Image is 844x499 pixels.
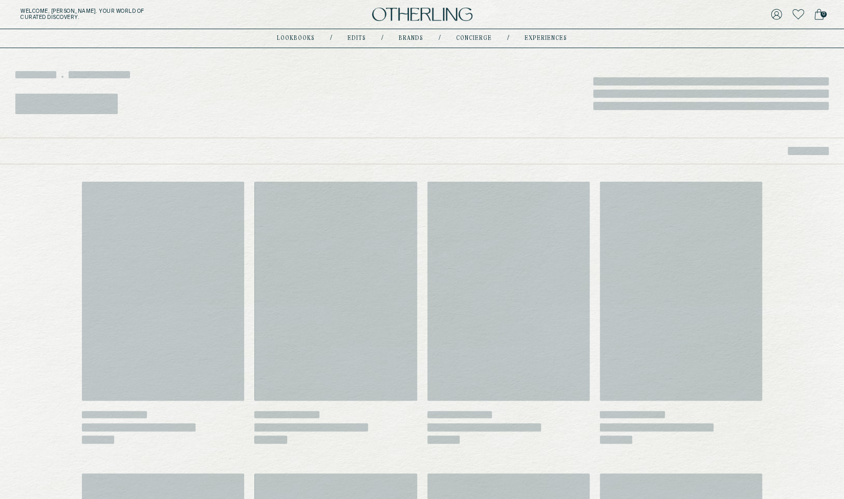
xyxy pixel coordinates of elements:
span: ‌ [61,76,63,78]
span: ‌ [600,423,713,431]
h5: Welcome, [PERSON_NAME] . Your world of curated discovery. [20,8,262,20]
span: ‌ [600,411,665,418]
span: ‌ [15,94,118,114]
div: / [507,34,509,42]
img: logo [372,8,472,21]
a: Brands [399,36,423,41]
span: ‌ [593,102,829,110]
span: ‌ [82,423,196,431]
a: experiences [525,36,567,41]
span: ‌ [82,182,244,401]
span: ‌ [82,411,147,418]
span: ‌ [254,423,368,431]
span: ‌ [600,436,632,444]
div: / [439,34,441,42]
a: Edits [348,36,366,41]
span: ‌ [593,90,829,98]
span: ‌ [82,436,114,444]
a: lookbooks [277,36,315,41]
div: / [330,34,332,42]
span: ‌ [15,71,56,78]
span: ‌ [254,411,319,418]
span: ‌ [254,436,287,444]
span: ‌ [69,71,130,78]
span: ‌ [593,77,829,85]
a: concierge [456,36,492,41]
span: ‌ [254,182,417,401]
span: ‌ [788,147,829,155]
span: ‌ [427,436,460,444]
span: ‌ [427,423,541,431]
a: 0 [814,7,824,21]
span: ‌ [427,182,590,401]
span: 0 [820,11,827,17]
span: ‌ [600,182,762,401]
div: / [381,34,383,42]
span: ‌ [427,411,492,418]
